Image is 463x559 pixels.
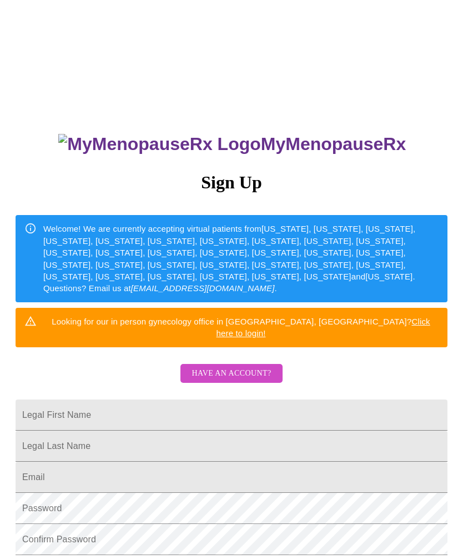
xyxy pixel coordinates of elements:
div: Welcome! We are currently accepting virtual patients from [US_STATE], [US_STATE], [US_STATE], [US... [43,218,439,299]
em: [EMAIL_ADDRESS][DOMAIN_NAME] [131,283,275,293]
h3: MyMenopauseRx [17,134,448,154]
a: Click here to login! [217,317,430,338]
a: Have an account? [178,376,285,386]
img: MyMenopauseRx Logo [58,134,260,154]
div: Looking for our in person gynecology office in [GEOGRAPHIC_DATA], [GEOGRAPHIC_DATA]? [43,311,439,344]
span: Have an account? [192,367,271,381]
button: Have an account? [180,364,282,383]
h3: Sign Up [16,172,447,193]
